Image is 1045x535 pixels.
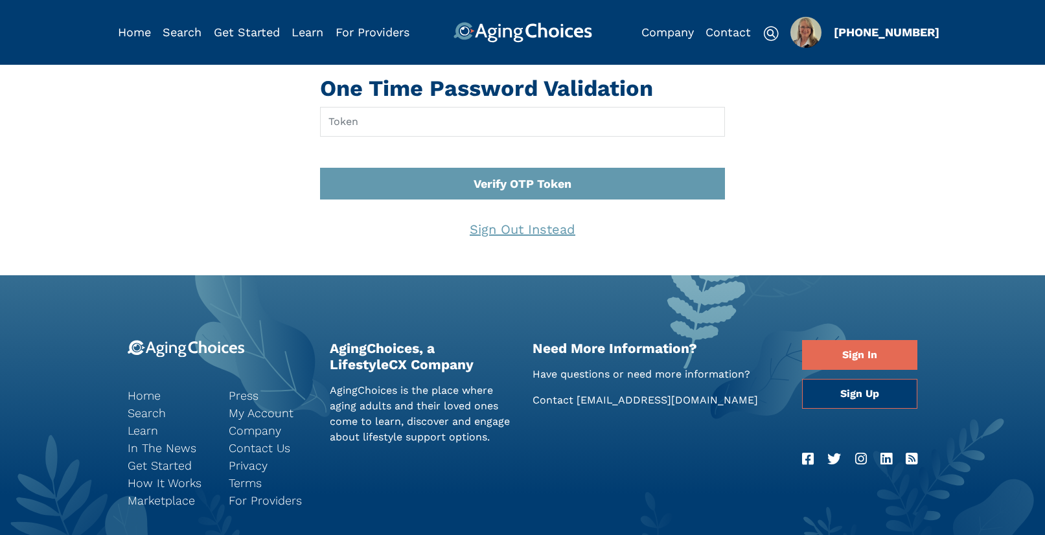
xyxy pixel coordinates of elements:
[827,449,841,470] a: Twitter
[128,474,209,492] a: How It Works
[128,492,209,509] a: Marketplace
[834,25,939,39] a: [PHONE_NUMBER]
[128,387,209,404] a: Home
[229,457,310,474] a: Privacy
[128,422,209,439] a: Learn
[533,393,783,408] p: Contact
[855,449,867,470] a: Instagram
[128,439,209,457] a: In The News
[229,422,310,439] a: Company
[330,340,513,372] h2: AgingChoices, a LifestyleCX Company
[320,107,725,137] input: Token
[292,25,323,39] a: Learn
[214,25,280,39] a: Get Started
[118,25,151,39] a: Home
[790,17,821,48] img: 0d6ac745-f77c-4484-9392-b54ca61ede62.jpg
[802,340,917,370] a: Sign In
[459,212,586,246] a: Sign Out Instead
[790,17,821,48] div: Popover trigger
[880,449,892,470] a: LinkedIn
[320,75,725,102] h1: One Time Password Validation
[533,340,783,356] h2: Need More Information?
[229,474,310,492] a: Terms
[763,26,779,41] img: search-icon.svg
[229,387,310,404] a: Press
[229,404,310,422] a: My Account
[229,492,310,509] a: For Providers
[802,379,917,409] a: Sign Up
[163,22,201,43] div: Popover trigger
[128,457,209,474] a: Get Started
[330,383,513,445] p: AgingChoices is the place where aging adults and their loved ones come to learn, discover and eng...
[706,25,751,39] a: Contact
[128,404,209,422] a: Search
[320,168,725,199] button: Verify OTP Token
[641,25,694,39] a: Company
[533,367,783,382] p: Have questions or need more information?
[128,340,245,358] img: 9-logo.svg
[163,25,201,39] a: Search
[577,394,758,406] a: [EMAIL_ADDRESS][DOMAIN_NAME]
[906,449,917,470] a: RSS Feed
[802,449,814,470] a: Facebook
[453,22,591,43] img: AgingChoices
[229,439,310,457] a: Contact Us
[336,25,409,39] a: For Providers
